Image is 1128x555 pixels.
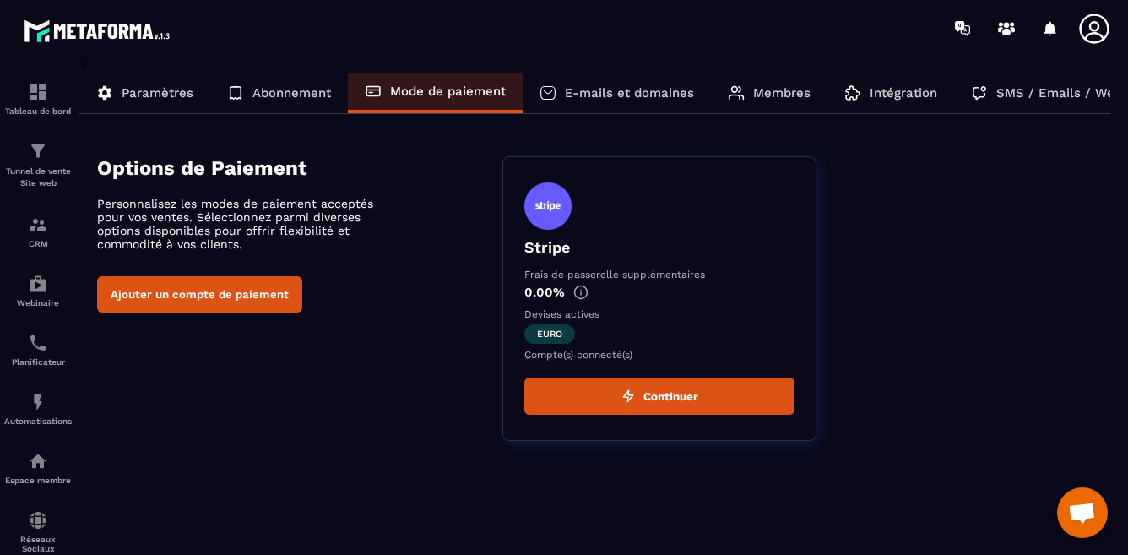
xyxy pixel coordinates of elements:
[97,197,393,251] p: Personnalisez les modes de paiement acceptés pour vos ventes. Sélectionnez parmi diverses options...
[28,451,48,471] img: automations
[390,84,506,99] p: Mode de paiement
[28,274,48,294] img: automations
[4,298,72,307] p: Webinaire
[4,535,72,553] p: Réseaux Sociaux
[4,476,72,485] p: Espace membre
[97,276,302,313] button: Ajouter un compte de paiement
[524,238,794,256] p: Stripe
[28,82,48,102] img: formation
[870,85,937,101] p: Intégration
[28,215,48,235] img: formation
[524,324,575,344] span: euro
[4,357,72,367] p: Planificateur
[1057,487,1108,538] div: Ouvrir le chat
[4,416,72,426] p: Automatisations
[4,438,72,498] a: automationsautomationsEspace membre
[753,85,811,101] p: Membres
[28,510,48,531] img: social-network
[524,349,794,361] p: Compte(s) connecté(s)
[97,156,502,180] h4: Options de Paiement
[252,85,331,101] p: Abonnement
[621,389,635,403] img: zap.8ac5aa27.svg
[573,285,588,300] img: info-gr.5499bf25.svg
[4,379,72,438] a: automationsautomationsAutomatisations
[4,202,72,261] a: formationformationCRM
[524,269,794,280] p: Frais de passerelle supplémentaires
[4,106,72,116] p: Tableau de bord
[28,333,48,353] img: scheduler
[524,308,794,320] p: Devises actives
[565,85,694,101] p: E-mails et domaines
[122,85,193,101] p: Paramètres
[524,182,572,230] img: stripe.9bed737a.svg
[4,261,72,320] a: automationsautomationsWebinaire
[24,15,176,46] img: logo
[524,378,794,415] button: Continuer
[28,392,48,412] img: automations
[4,128,72,202] a: formationformationTunnel de vente Site web
[4,69,72,128] a: formationformationTableau de bord
[524,285,794,300] p: 0.00%
[4,320,72,379] a: schedulerschedulerPlanificateur
[4,166,72,189] p: Tunnel de vente Site web
[4,239,72,248] p: CRM
[79,57,1111,466] div: >
[28,141,48,161] img: formation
